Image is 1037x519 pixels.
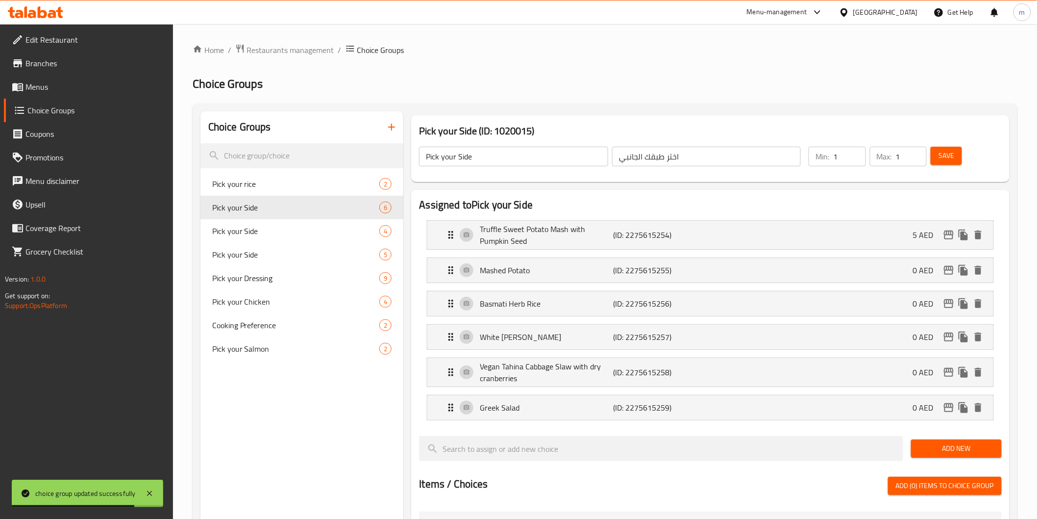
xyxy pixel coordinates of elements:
[4,75,173,99] a: Menus
[380,180,391,189] span: 2
[614,264,703,276] p: (ID: 2275615255)
[941,296,956,311] button: edit
[614,298,703,310] p: (ID: 2275615256)
[247,44,334,56] span: Restaurants management
[913,264,941,276] p: 0 AED
[480,331,613,343] p: White [PERSON_NAME]
[911,440,1002,458] button: Add New
[379,178,392,190] div: Choices
[212,225,380,237] span: Pick your Side
[896,480,994,492] span: Add (0) items to choice group
[614,229,703,241] p: (ID: 2275615254)
[941,263,956,278] button: edit
[4,52,173,75] a: Branches
[419,391,1001,424] li: Expand
[200,172,404,196] div: Pick your rice2
[379,296,392,308] div: Choices
[956,365,971,380] button: duplicate
[427,395,993,420] div: Expand
[379,343,392,355] div: Choices
[480,223,613,247] p: Truffle Sweet Potato Mash with Pumpkin Seed
[25,246,165,258] span: Grocery Checklist
[877,151,892,162] p: Max:
[971,330,986,344] button: delete
[380,203,391,212] span: 6
[913,366,941,378] p: 0 AED
[228,44,231,56] li: /
[419,123,1001,139] h3: Pick your Side (ID: 1020015)
[5,299,67,312] a: Support.OpsPlatform
[815,151,829,162] p: Min:
[614,331,703,343] p: (ID: 2275615257)
[379,249,392,260] div: Choices
[419,198,1001,212] h2: Assigned to Pick your Side
[1019,7,1025,18] span: m
[4,99,173,122] a: Choice Groups
[480,298,613,310] p: Basmati Herb Rice
[4,28,173,52] a: Edit Restaurant
[379,202,392,213] div: Choices
[212,319,380,331] span: Cooking Preference
[747,6,807,18] div: Menu-management
[380,321,391,330] span: 2
[25,222,165,234] span: Coverage Report
[212,249,380,260] span: Pick your Side
[956,330,971,344] button: duplicate
[25,34,165,46] span: Edit Restaurant
[212,202,380,213] span: Pick your Side
[427,221,993,249] div: Expand
[971,400,986,415] button: delete
[853,7,918,18] div: [GEOGRAPHIC_DATA]
[938,150,954,162] span: Save
[971,365,986,380] button: delete
[913,229,941,241] p: 5 AED
[5,273,29,285] span: Version:
[380,297,391,307] span: 4
[614,366,703,378] p: (ID: 2275615258)
[614,402,703,414] p: (ID: 2275615259)
[200,143,404,168] input: search
[357,44,404,56] span: Choice Groups
[200,219,404,243] div: Pick your Side4
[971,228,986,242] button: delete
[941,365,956,380] button: edit
[212,296,380,308] span: Pick your Chicken
[380,227,391,236] span: 4
[888,477,1002,495] button: Add (0) items to choice group
[956,228,971,242] button: duplicate
[956,400,971,415] button: duplicate
[380,250,391,259] span: 5
[208,120,271,134] h2: Choice Groups
[25,57,165,69] span: Branches
[380,274,391,283] span: 9
[427,258,993,283] div: Expand
[25,128,165,140] span: Coupons
[956,296,971,311] button: duplicate
[5,289,50,302] span: Get support on:
[193,44,224,56] a: Home
[30,273,46,285] span: 1.0.0
[419,254,1001,287] li: Expand
[25,199,165,210] span: Upsell
[913,331,941,343] p: 0 AED
[427,358,993,387] div: Expand
[35,488,136,499] div: choice group updated successfully
[449,492,968,503] span: Chicken Peri Peri Fit Bowl
[4,240,173,263] a: Grocery Checklist
[27,104,165,116] span: Choice Groups
[379,272,392,284] div: Choices
[913,298,941,310] p: 0 AED
[956,263,971,278] button: duplicate
[941,400,956,415] button: edit
[419,320,1001,354] li: Expand
[200,243,404,266] div: Pick your Side5
[4,193,173,216] a: Upsell
[212,178,380,190] span: Pick your rice
[427,291,993,316] div: Expand
[25,81,165,93] span: Menus
[200,290,404,313] div: Pick your Chicken4
[4,146,173,169] a: Promotions
[419,216,1001,254] li: Expand
[4,122,173,146] a: Coupons
[212,343,380,355] span: Pick your Salmon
